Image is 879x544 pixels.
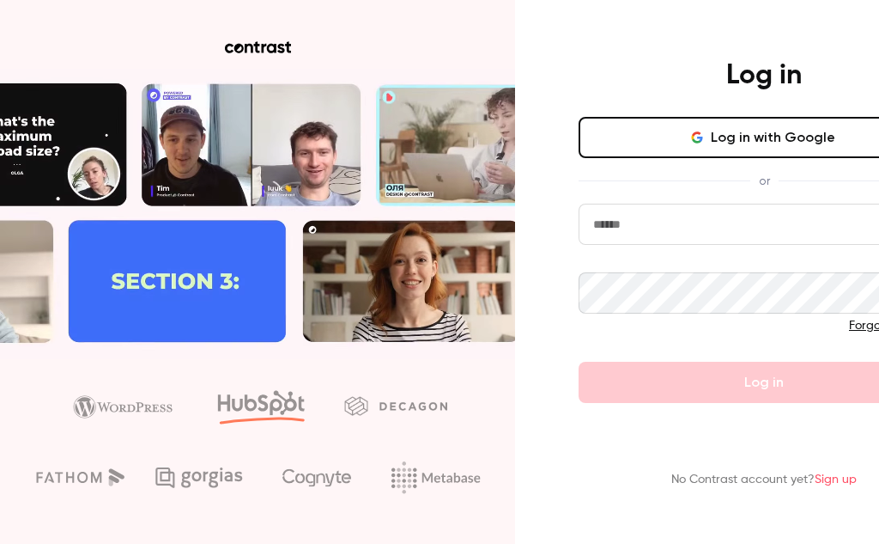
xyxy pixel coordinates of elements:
[815,474,857,486] a: Sign up
[750,172,779,190] span: or
[726,58,802,93] h4: Log in
[671,471,857,489] p: No Contrast account yet?
[344,396,447,415] img: decagon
